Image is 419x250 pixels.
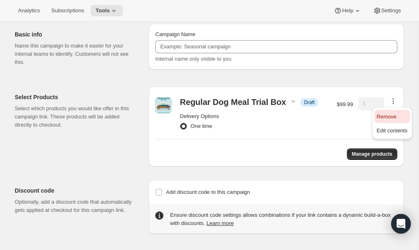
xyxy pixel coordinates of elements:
button: Subscriptions [46,5,89,16]
span: Edit contents [377,127,408,134]
p: Select which products you would like offer in this campaign link. These products will be added di... [15,105,136,129]
h2: Discount code [15,186,136,195]
span: Tools [95,7,110,14]
button: Analytics [13,5,45,16]
button: Manage products [347,148,397,160]
button: Help [329,5,366,16]
p: Optionally, add a discount code that automatically gets applied at checkout for this campaign link. [15,198,136,214]
h2: Select Products [15,93,136,101]
span: One time [190,123,212,129]
button: Tools [91,5,123,16]
h2: Delivery Options [180,112,328,120]
div: Open Intercom Messenger [391,214,411,234]
span: Remove [377,114,396,120]
span: Campaign Name [155,31,195,37]
span: Draft [304,99,315,106]
div: Ensure discount code settings allows combinations if your link contains a dynamic build-a-box wit... [170,211,397,227]
button: Settings [368,5,406,16]
span: Add discount code to this campaign [166,189,250,195]
span: Settings [381,7,401,14]
h2: Basic info [15,30,136,39]
span: Analytics [18,7,40,14]
span: Internal name only visible to you [155,56,231,62]
span: Help [342,7,353,14]
div: Regular Dog Meal Trial Box [180,97,286,107]
p: Name this campaign to make it easier for your internal teams to identify. Customers will not see ... [15,42,136,66]
span: Manage products [352,151,392,157]
a: Learn more [206,220,233,226]
img: Default Title [155,97,172,114]
p: $99.99 [337,100,353,109]
span: Subscriptions [51,7,84,14]
input: Example: Seasonal campaign [155,40,397,53]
